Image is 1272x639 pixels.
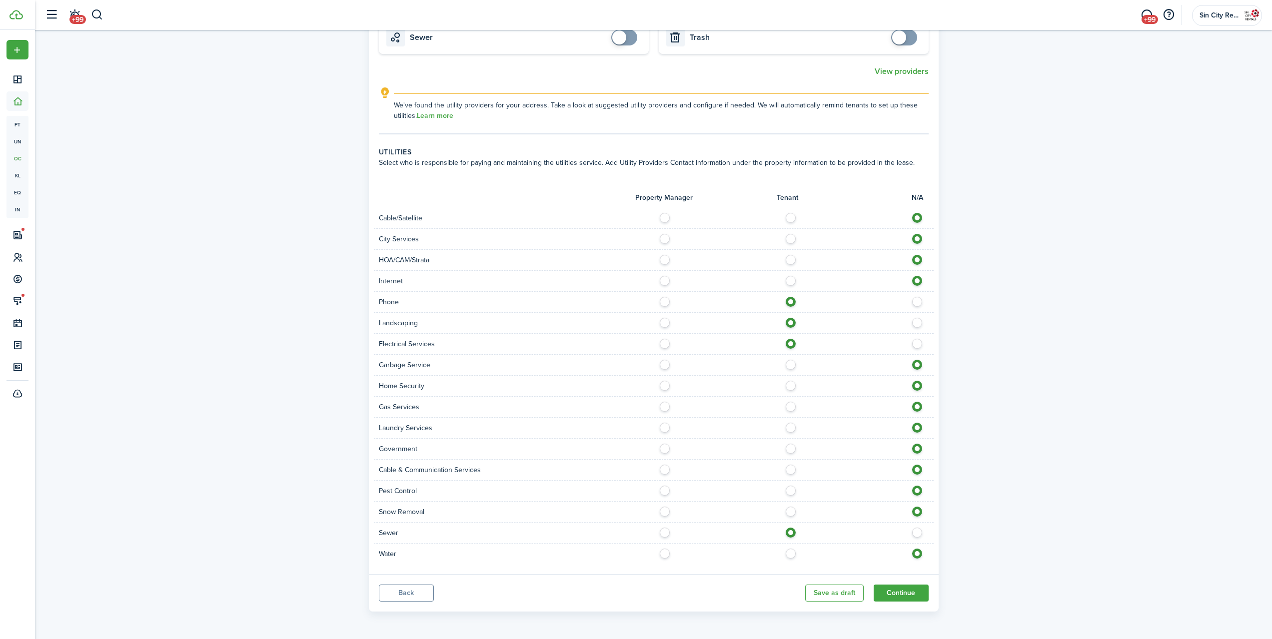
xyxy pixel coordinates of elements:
button: View providers [875,67,929,76]
div: Landscaping [374,318,654,328]
div: City Services [374,234,654,244]
wizard-step-header-title: Utilities [379,147,929,157]
button: Open sidebar [42,5,61,24]
div: Cable & Communication Services [374,465,654,475]
div: HOA/CAM/Strata [374,255,654,265]
div: Internet [374,276,654,286]
button: Search [91,6,103,23]
a: Notifications [65,2,84,28]
a: eq [6,184,28,201]
span: Sin City Rentals, LLC [1200,12,1240,19]
explanation-description: We've found the utility providers for your address. Take a look at suggested utility providers an... [394,100,929,121]
span: +99 [69,15,86,24]
button: Continue [874,585,929,602]
i: outline [379,87,391,99]
button: Save as draft [805,585,864,602]
div: Electrical Services [374,339,654,349]
a: in [6,201,28,218]
a: kl [6,167,28,184]
span: +99 [1142,15,1158,24]
div: Cable/Satellite [374,213,654,223]
div: Home Security [374,381,654,391]
div: Gas Services [374,402,654,412]
img: Sin City Rentals, LLC [1244,7,1260,23]
a: pt [6,116,28,133]
div: Water [374,549,654,559]
div: Sewer [374,528,654,538]
button: Back [379,585,434,602]
a: Learn more [417,112,453,120]
div: Phone [374,297,654,307]
card-title: Sewer [410,33,606,42]
a: oc [6,150,28,167]
button: Open menu [6,40,28,59]
wizard-step-header-description: Select who is responsible for paying and maintaining the utilities service. Add Utility Providers... [379,157,929,168]
div: Laundry Services [374,423,654,433]
card-title: Trash [690,33,886,42]
div: Garbage Service [374,360,654,370]
div: Pest Control [374,486,654,496]
button: Open resource center [1160,6,1177,23]
span: Property Manager [635,192,693,203]
img: TenantCloud [9,10,23,19]
span: N/A [912,192,923,203]
a: un [6,133,28,150]
span: Tenant [777,192,798,203]
div: Snow Removal [374,507,654,517]
a: Messaging [1137,2,1156,28]
div: Government [374,444,654,454]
